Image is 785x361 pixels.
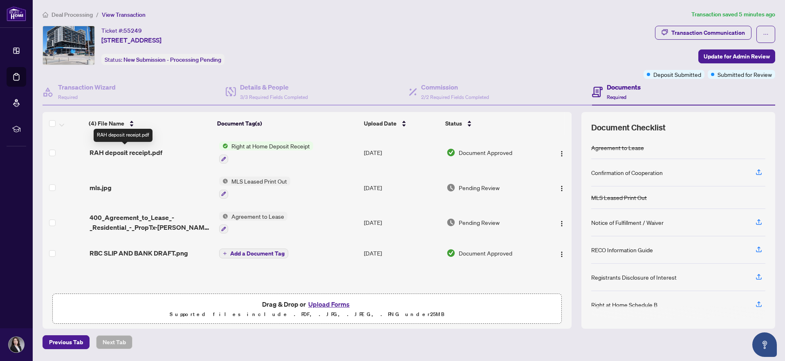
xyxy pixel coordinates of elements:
[219,212,228,221] img: Status Icon
[421,82,489,92] h4: Commission
[446,249,455,258] img: Document Status
[691,10,775,19] article: Transaction saved 5 minutes ago
[101,54,224,65] div: Status:
[361,112,442,135] th: Upload Date
[558,185,565,192] img: Logo
[591,193,647,202] div: MLS Leased Print Out
[219,141,313,164] button: Status IconRight at Home Deposit Receipt
[361,205,443,240] td: [DATE]
[52,11,93,18] span: Deal Processing
[219,212,287,234] button: Status IconAgreement to Lease
[262,299,352,309] span: Drag & Drop or
[364,119,397,128] span: Upload Date
[102,11,146,18] span: View Transaction
[591,122,666,133] span: Document Checklist
[555,216,568,229] button: Logo
[671,26,745,39] div: Transaction Communication
[607,82,641,92] h4: Documents
[9,337,24,352] img: Profile Icon
[90,148,162,157] span: RAH deposit receipt.pdf
[101,26,142,35] div: Ticket #:
[591,300,657,309] div: Right at Home Schedule B
[653,70,701,79] span: Deposit Submitted
[90,248,188,258] span: RBC SLIP AND BANK DRAFT.png
[445,119,462,128] span: Status
[94,129,153,142] div: RAH deposit receipt.pdf
[123,56,221,63] span: New Submission - Processing Pending
[219,177,290,199] button: Status IconMLS Leased Print Out
[90,183,112,193] span: mls.jpg
[446,218,455,227] img: Document Status
[49,336,83,349] span: Previous Tab
[43,335,90,349] button: Previous Tab
[96,10,99,19] li: /
[219,249,288,258] button: Add a Document Tag
[219,248,288,258] button: Add a Document Tag
[361,170,443,205] td: [DATE]
[555,181,568,194] button: Logo
[85,112,213,135] th: (4) File Name
[591,143,644,152] div: Agreement to Lease
[558,251,565,258] img: Logo
[555,247,568,260] button: Logo
[446,148,455,157] img: Document Status
[90,213,213,232] span: 400_Agreement_to_Lease_-_Residential_-_PropTx-[PERSON_NAME] signed.pdf
[718,70,772,79] span: Submitted for Review
[228,212,287,221] span: Agreement to Lease
[591,245,653,254] div: RECO Information Guide
[58,309,556,319] p: Supported files include .PDF, .JPG, .JPEG, .PNG under 25 MB
[698,49,775,63] button: Update for Admin Review
[558,220,565,227] img: Logo
[763,31,769,37] span: ellipsis
[240,82,308,92] h4: Details & People
[230,251,285,256] span: Add a Document Tag
[752,332,777,357] button: Open asap
[421,94,489,100] span: 2/2 Required Fields Completed
[7,6,26,21] img: logo
[228,141,313,150] span: Right at Home Deposit Receipt
[591,273,677,282] div: Registrants Disclosure of Interest
[89,119,124,128] span: (4) File Name
[223,251,227,256] span: plus
[219,141,228,150] img: Status Icon
[361,135,443,170] td: [DATE]
[123,27,142,34] span: 55249
[607,94,626,100] span: Required
[442,112,541,135] th: Status
[306,299,352,309] button: Upload Forms
[459,249,512,258] span: Document Approved
[58,94,78,100] span: Required
[555,146,568,159] button: Logo
[214,112,361,135] th: Document Tag(s)
[219,177,228,186] img: Status Icon
[58,82,116,92] h4: Transaction Wizard
[228,177,290,186] span: MLS Leased Print Out
[53,294,561,324] span: Drag & Drop orUpload FormsSupported files include .PDF, .JPG, .JPEG, .PNG under25MB
[96,335,132,349] button: Next Tab
[655,26,751,40] button: Transaction Communication
[361,240,443,266] td: [DATE]
[459,148,512,157] span: Document Approved
[43,12,48,18] span: home
[459,183,500,192] span: Pending Review
[558,150,565,157] img: Logo
[591,168,663,177] div: Confirmation of Cooperation
[591,218,664,227] div: Notice of Fulfillment / Waiver
[43,26,94,65] img: IMG-N12413726_1.jpg
[704,50,770,63] span: Update for Admin Review
[446,183,455,192] img: Document Status
[240,94,308,100] span: 3/3 Required Fields Completed
[459,218,500,227] span: Pending Review
[101,35,161,45] span: [STREET_ADDRESS]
